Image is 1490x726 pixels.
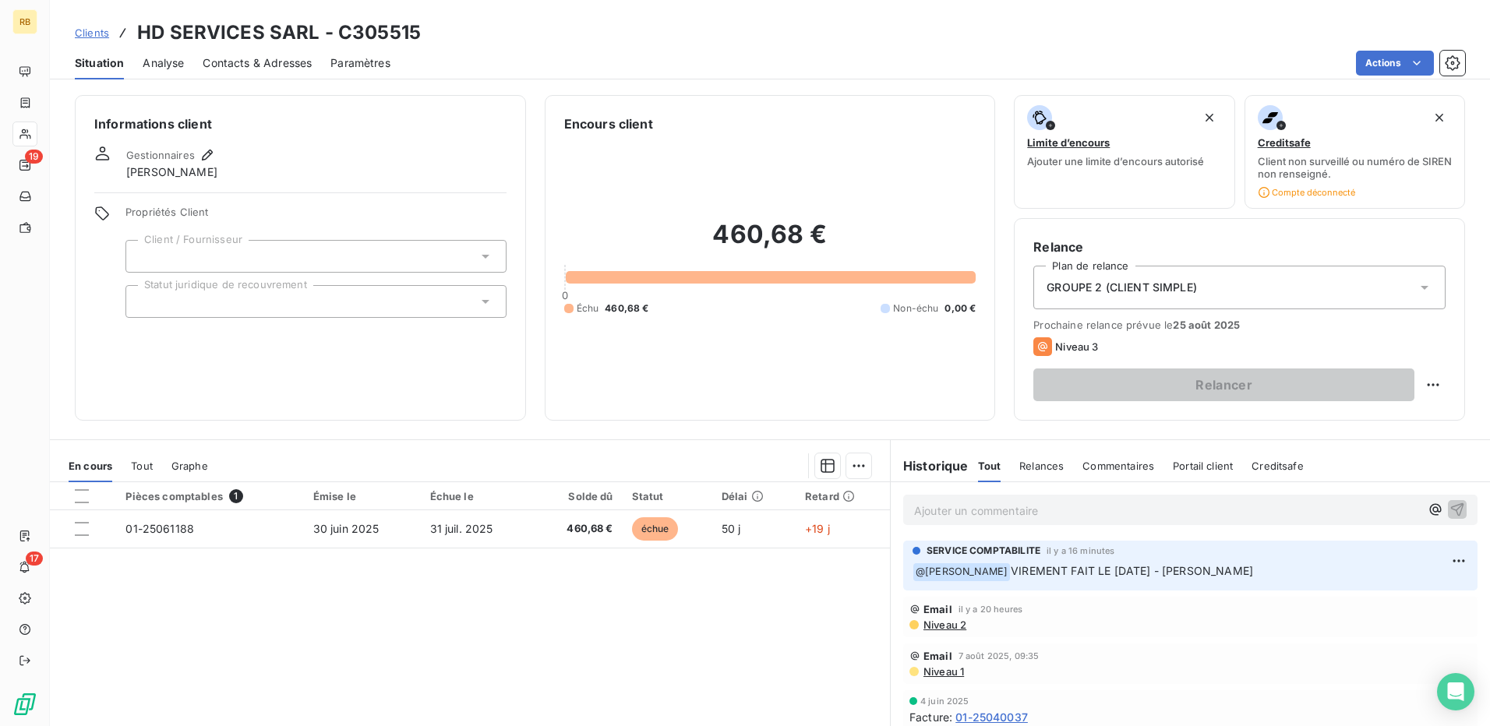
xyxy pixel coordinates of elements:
[978,460,1001,472] span: Tout
[1047,546,1115,555] span: il y a 16 minutes
[1356,51,1434,76] button: Actions
[632,517,679,541] span: échue
[139,294,151,308] input: Ajouter une valeur
[577,301,599,315] span: Échu
[137,19,421,47] h3: HD SERVICES SARL - C305515
[605,301,648,315] span: 460,68 €
[922,665,964,678] span: Niveau 1
[1245,95,1465,209] button: CreditsafeClient non surveillé ou numéro de SIREN non renseigné.Compte déconnecté
[139,249,151,263] input: Ajouter une valeur
[959,604,1022,614] span: il y a 20 heures
[143,55,184,71] span: Analyse
[922,619,966,631] span: Niveau 2
[430,522,493,535] span: 31 juil. 2025
[313,522,380,535] span: 30 juin 2025
[171,460,208,472] span: Graphe
[564,219,976,266] h2: 460,68 €
[632,490,703,502] div: Statut
[564,115,653,133] h6: Encours client
[430,490,524,502] div: Échue le
[562,289,568,301] span: 0
[1082,460,1154,472] span: Commentaires
[126,149,195,161] span: Gestionnaires
[229,489,243,503] span: 1
[923,603,952,615] span: Email
[1033,368,1414,401] button: Relancer
[12,153,37,178] a: 19
[1011,564,1253,577] span: VIREMENT FAIT LE [DATE] - [PERSON_NAME]
[1027,155,1204,167] span: Ajouter une limite d’encours autorisé
[125,522,194,535] span: 01-25061188
[75,25,109,41] a: Clients
[722,522,741,535] span: 50 j
[203,55,312,71] span: Contacts & Adresses
[94,115,507,133] h6: Informations client
[25,150,43,164] span: 19
[1033,319,1446,331] span: Prochaine relance prévue le
[75,55,124,71] span: Situation
[1258,155,1452,180] span: Client non surveillé ou numéro de SIREN non renseigné.
[1047,280,1197,295] span: GROUPE 2 (CLIENT SIMPLE)
[1173,319,1240,331] span: 25 août 2025
[75,26,109,39] span: Clients
[920,696,969,706] span: 4 juin 2025
[1027,136,1110,149] span: Limite d’encours
[1258,186,1355,199] span: Compte déconnecté
[944,301,976,315] span: 0,00 €
[12,9,37,34] div: RB
[1055,340,1098,353] span: Niveau 3
[26,552,43,566] span: 17
[805,490,881,502] div: Retard
[69,460,112,472] span: En cours
[1173,460,1233,472] span: Portail client
[125,206,507,227] span: Propriétés Client
[313,490,411,502] div: Émise le
[959,651,1040,661] span: 7 août 2025, 09:35
[542,521,613,537] span: 460,68 €
[330,55,390,71] span: Paramètres
[125,489,294,503] div: Pièces comptables
[12,692,37,717] img: Logo LeanPay
[913,563,1010,581] span: @ [PERSON_NAME]
[927,544,1040,558] span: SERVICE COMPTABILITE
[891,456,969,475] h6: Historique
[1252,460,1304,472] span: Creditsafe
[126,164,217,180] span: [PERSON_NAME]
[542,490,613,502] div: Solde dû
[893,301,938,315] span: Non-échu
[923,650,952,662] span: Email
[909,709,952,725] span: Facture :
[955,709,1028,725] span: 01-25040037
[1033,238,1446,256] h6: Relance
[1437,673,1474,710] div: Open Intercom Messenger
[1258,136,1311,149] span: Creditsafe
[1014,95,1234,209] button: Limite d’encoursAjouter une limite d’encours autorisé
[1019,460,1064,472] span: Relances
[722,490,786,502] div: Délai
[131,460,153,472] span: Tout
[805,522,830,535] span: +19 j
